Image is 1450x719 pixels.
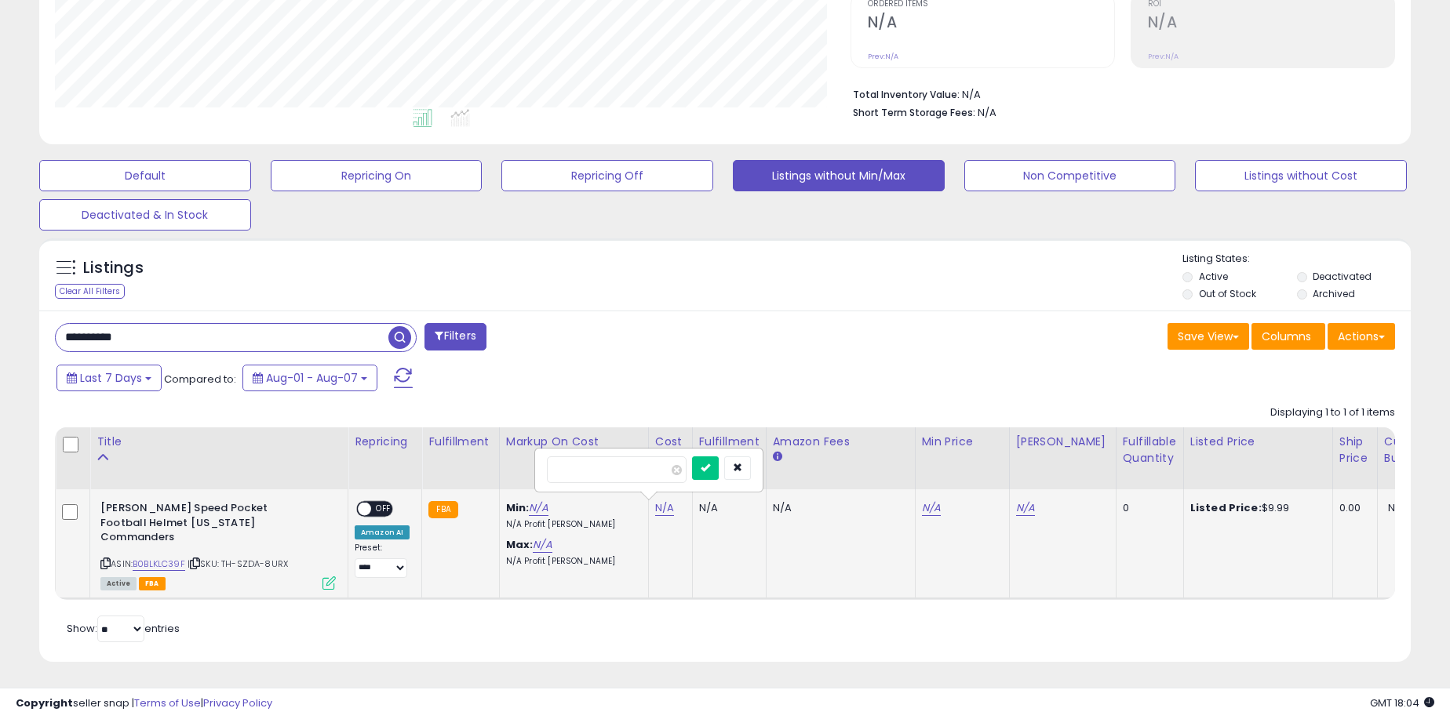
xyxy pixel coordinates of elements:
div: Clear All Filters [55,284,125,299]
span: Last 7 Days [80,370,142,386]
button: Repricing On [271,160,483,191]
button: Non Competitive [964,160,1176,191]
button: Last 7 Days [56,365,162,391]
div: Ship Price [1339,434,1371,467]
b: Short Term Storage Fees: [853,106,975,119]
div: 0.00 [1339,501,1365,515]
a: N/A [1016,500,1035,516]
button: Listings without Min/Max [733,160,945,191]
button: Default [39,160,251,191]
b: Listed Price: [1190,500,1262,515]
h2: N/A [868,13,1114,34]
span: FBA [139,577,166,590]
b: Min: [506,500,530,515]
div: Cost [655,434,686,450]
div: Listed Price [1190,434,1326,450]
div: seller snap | | [16,696,272,711]
button: Actions [1328,323,1395,350]
div: 0 [1123,501,1171,515]
a: N/A [922,500,941,516]
span: 2025-08-15 18:04 GMT [1370,695,1434,710]
div: Amazon AI [355,525,410,539]
span: N/A [1388,500,1407,515]
a: B0BLKLC39F [133,557,185,571]
div: N/A [699,501,754,515]
p: Listing States: [1182,252,1410,267]
span: Columns [1262,329,1311,344]
div: Title [97,434,341,450]
div: Min Price [922,434,1003,450]
label: Active [1199,270,1228,283]
span: Compared to: [164,372,236,387]
div: Preset: [355,543,410,578]
span: All listings currently available for purchase on Amazon [100,577,137,590]
p: N/A Profit [PERSON_NAME] [506,556,636,567]
span: | SKU: TH-SZDA-8URX [188,557,288,570]
label: Out of Stock [1199,287,1256,300]
b: [PERSON_NAME] Speed Pocket Football Helmet [US_STATE] Commanders [100,501,291,549]
p: N/A Profit [PERSON_NAME] [506,519,636,530]
h2: N/A [1148,13,1394,34]
small: Prev: N/A [1148,52,1179,61]
div: Markup on Cost [506,434,642,450]
div: N/A [773,501,903,515]
div: Fulfillable Quantity [1123,434,1177,467]
a: N/A [655,500,674,516]
label: Deactivated [1313,270,1372,283]
small: Prev: N/A [868,52,898,61]
button: Listings without Cost [1195,160,1407,191]
button: Repricing Off [501,160,713,191]
b: Max: [506,537,534,552]
div: Repricing [355,434,415,450]
div: Displaying 1 to 1 of 1 items [1270,405,1395,420]
div: Fulfillment Cost [699,434,760,467]
a: Privacy Policy [203,695,272,710]
span: N/A [978,105,996,120]
span: OFF [371,503,396,516]
a: N/A [533,537,552,553]
button: Deactivated & In Stock [39,199,251,231]
small: Amazon Fees. [773,450,782,464]
small: FBA [428,501,457,518]
div: [PERSON_NAME] [1016,434,1109,450]
div: Amazon Fees [773,434,909,450]
b: Total Inventory Value: [853,88,960,101]
a: N/A [529,500,548,516]
button: Columns [1251,323,1325,350]
div: $9.99 [1190,501,1321,515]
span: Show: entries [67,621,180,636]
a: Terms of Use [134,695,201,710]
div: ASIN: [100,501,336,588]
div: Fulfillment [428,434,492,450]
th: The percentage added to the cost of goods (COGS) that forms the calculator for Min & Max prices. [499,427,648,489]
span: Aug-01 - Aug-07 [266,370,358,386]
button: Aug-01 - Aug-07 [242,365,377,391]
h5: Listings [83,257,144,279]
label: Archived [1313,287,1355,300]
button: Filters [424,323,486,350]
li: N/A [853,84,1383,103]
strong: Copyright [16,695,73,710]
button: Save View [1168,323,1249,350]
